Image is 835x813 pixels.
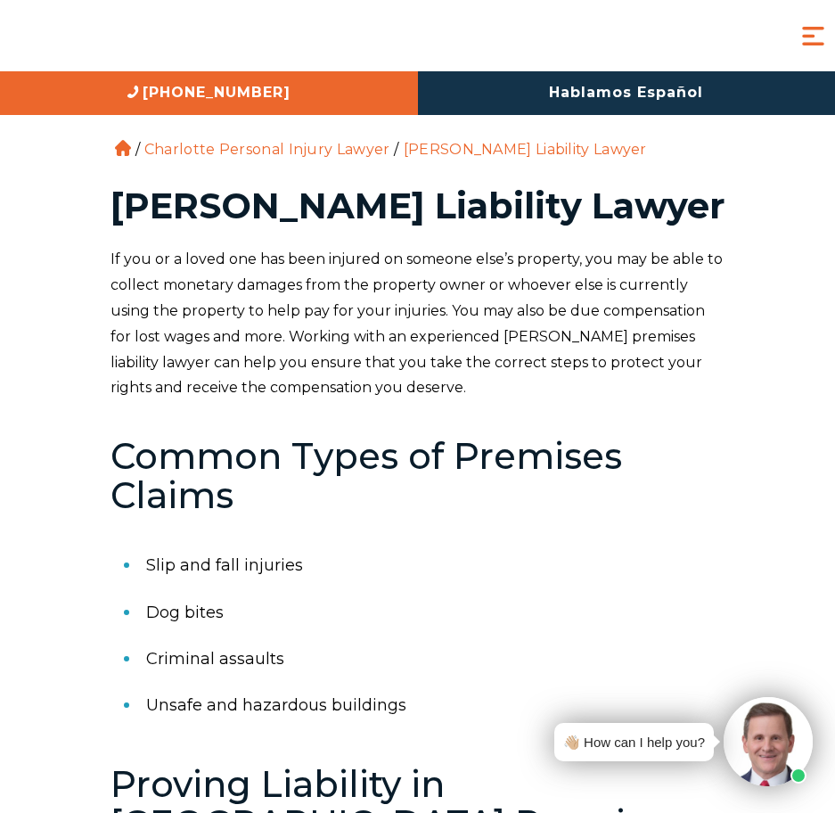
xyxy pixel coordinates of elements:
h1: [PERSON_NAME] Liability Lawyer [111,188,725,224]
h2: Common Types of Premises Claims [111,437,725,515]
img: Auger & Auger Accident and Injury Lawyers Logo [13,20,227,53]
a: Home [115,140,131,156]
li: Criminal assaults [146,636,725,682]
p: If you or a loved one has been injured on someone else’s property, you may be able to collect mon... [111,247,725,401]
li: Slip and fall injuries [146,542,725,588]
button: Menu [798,21,829,52]
li: [PERSON_NAME] Liability Lawyer [399,141,651,158]
li: Unsafe and hazardous buildings [146,682,725,728]
a: Charlotte Personal Injury Lawyer [144,141,390,158]
li: Dog bites [146,589,725,636]
img: Intaker widget Avatar [724,697,813,786]
div: 👋🏼 How can I help you? [563,730,705,754]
